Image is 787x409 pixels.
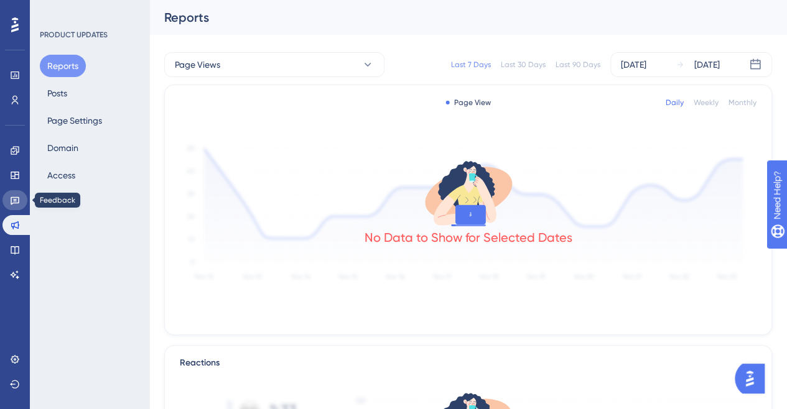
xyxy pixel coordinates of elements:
[40,82,75,104] button: Posts
[175,57,220,72] span: Page Views
[40,55,86,77] button: Reports
[40,30,108,40] div: PRODUCT UPDATES
[445,98,491,108] div: Page View
[729,98,757,108] div: Monthly
[29,3,78,18] span: Need Help?
[180,356,757,370] div: Reactions
[40,164,83,186] button: Access
[621,57,646,72] div: [DATE]
[694,57,720,72] div: [DATE]
[694,98,719,108] div: Weekly
[164,52,384,77] button: Page Views
[40,137,86,159] button: Domain
[556,60,600,70] div: Last 90 Days
[365,229,572,246] div: No Data to Show for Selected Dates
[164,9,741,26] div: Reports
[451,60,491,70] div: Last 7 Days
[501,60,546,70] div: Last 30 Days
[40,109,109,132] button: Page Settings
[666,98,684,108] div: Daily
[735,360,772,397] iframe: UserGuiding AI Assistant Launcher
